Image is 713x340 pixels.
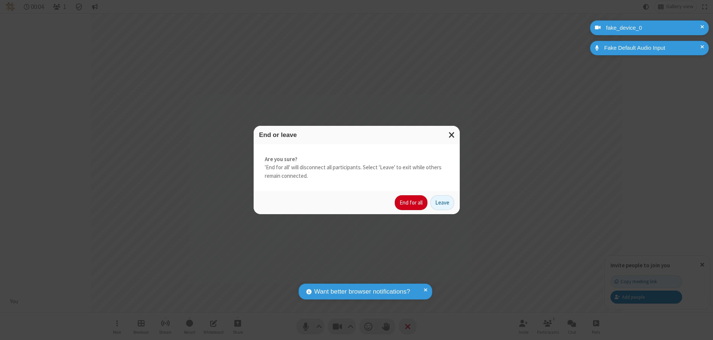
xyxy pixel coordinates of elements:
[314,287,410,297] span: Want better browser notifications?
[265,155,449,164] strong: Are you sure?
[259,131,454,138] h3: End or leave
[395,195,427,210] button: End for all
[603,24,703,32] div: fake_device_0
[602,44,703,52] div: Fake Default Audio Input
[254,144,460,192] div: 'End for all' will disconnect all participants. Select 'Leave' to exit while others remain connec...
[430,195,454,210] button: Leave
[444,126,460,144] button: Close modal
